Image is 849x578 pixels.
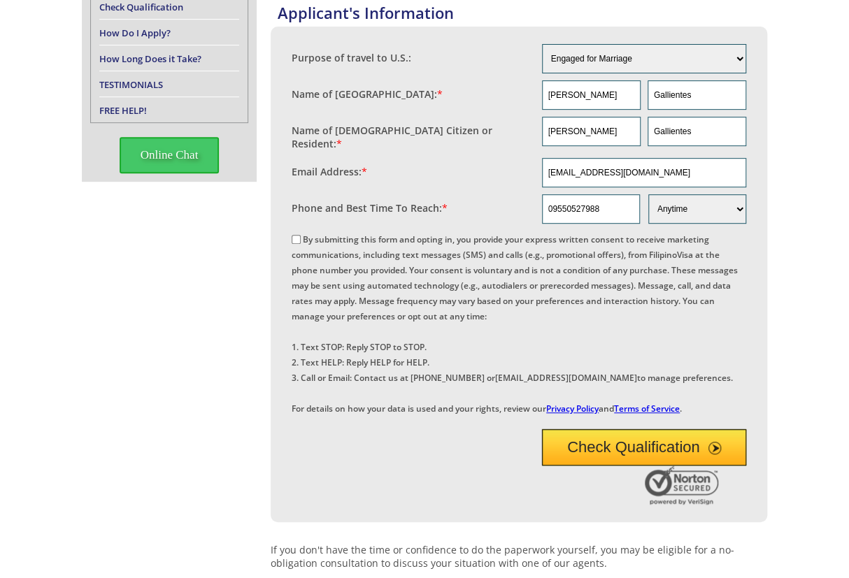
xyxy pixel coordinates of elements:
[292,233,738,414] label: By submitting this form and opting in, you provide your express written consent to receive market...
[292,165,367,178] label: Email Address:
[292,124,528,150] label: Name of [DEMOGRAPHIC_DATA] Citizen or Resident:
[99,104,147,117] a: FREE HELP!
[99,52,201,65] a: How Long Does it Take?
[99,1,183,13] a: Check Qualification
[99,27,171,39] a: How Do I Apply?
[99,78,163,91] a: TESTIMONIALS
[278,2,767,23] h4: Applicant's Information
[542,80,641,110] input: First Name
[542,117,641,146] input: First Name
[292,201,448,215] label: Phone and Best Time To Reach:
[648,194,746,224] select: Phone and Best Reach Time are required.
[542,158,747,187] input: Email Address
[292,235,301,244] input: By submitting this form and opting in, you provide your express written consent to receive market...
[120,137,220,173] span: Online Chat
[614,403,680,414] a: Terms of Service
[542,429,747,465] button: Check Qualification
[645,465,722,505] img: Norton Secured
[648,117,746,146] input: Last Name
[542,194,640,224] input: Phone
[292,51,411,64] label: Purpose of travel to U.S.:
[648,80,746,110] input: Last Name
[546,403,599,414] a: Privacy Policy
[292,87,443,101] label: Name of [GEOGRAPHIC_DATA]:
